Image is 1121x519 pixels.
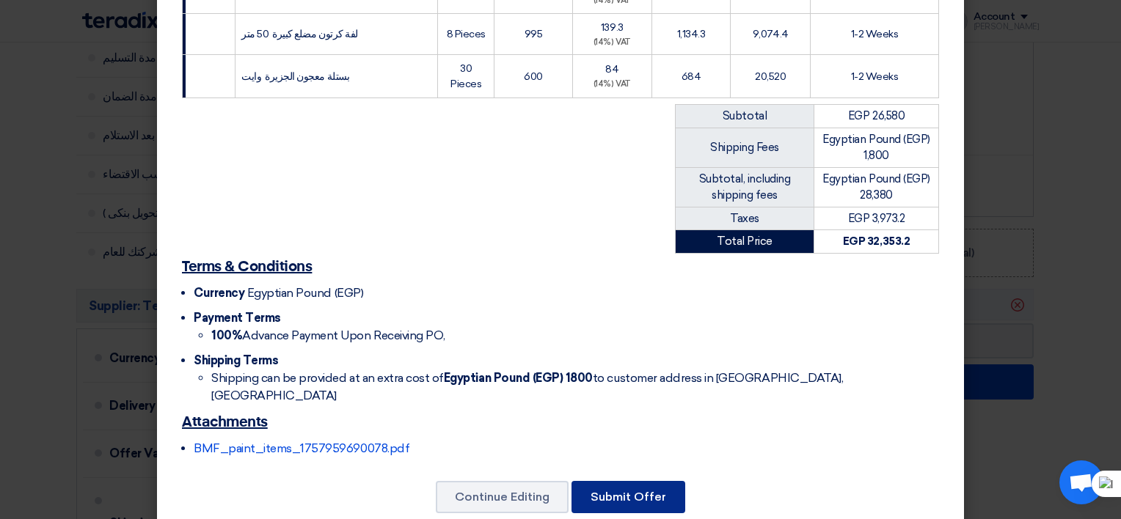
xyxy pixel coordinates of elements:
strong: EGP 32,353.2 [843,235,910,248]
span: 1-2 Weeks [851,28,899,40]
span: بستلة معجون الجزيرة وايت [241,70,349,83]
span: 8 Pieces [447,28,486,40]
span: 84 [605,63,618,76]
span: Payment Terms [194,311,281,325]
u: Terms & Conditions [182,259,312,274]
td: Taxes [676,207,814,230]
span: Egyptian Pound (EGP) 1,800 [822,133,930,163]
span: Currency [194,286,244,300]
span: 30 Pieces [450,62,481,90]
span: 1-2 Weeks [851,70,899,83]
a: BMF_paint_items_1757959690078.pdf [194,441,409,455]
td: Shipping Fees [676,128,814,167]
span: Shipping Terms [194,353,278,367]
td: Subtotal [676,105,814,128]
button: Submit Offer [572,481,685,513]
td: EGP 26,580 [814,105,939,128]
strong: 100% [211,328,242,342]
span: 9,074.4 [753,28,789,40]
strong: Egyptian Pound (EGP) 1800 [444,371,593,385]
span: 684 [682,70,701,83]
td: Subtotal, including shipping fees [676,167,814,207]
button: Continue Editing [436,481,569,513]
span: 600 [524,70,543,83]
u: Attachments [182,415,268,430]
span: Egyptian Pound (EGP) [247,286,363,300]
span: 20,520 [755,70,786,83]
div: (14%) VAT [579,37,646,49]
td: Total Price [676,230,814,254]
span: لفة كرتون مضلع كبيرة 50 متر [241,28,358,40]
span: 139.3 [601,21,624,34]
span: 1,134.3 [677,28,706,40]
span: EGP 3,973.2 [848,212,905,225]
div: (14%) VAT [579,78,646,91]
li: Shipping can be provided at an extra cost of to customer address in [GEOGRAPHIC_DATA], [GEOGRAPHI... [211,369,939,405]
span: 995 [525,28,543,40]
span: Advance Payment Upon Receiving PO, [211,328,445,342]
div: Open chat [1059,460,1103,504]
span: Egyptian Pound (EGP) 28,380 [822,172,930,202]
